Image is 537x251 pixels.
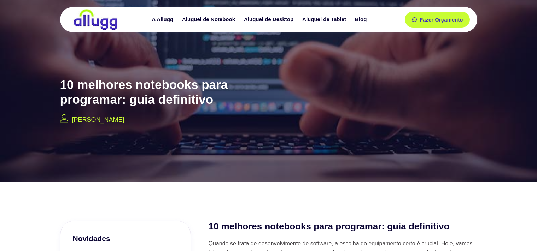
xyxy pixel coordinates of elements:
a: Fazer Orçamento [405,12,470,28]
a: Blog [351,13,372,26]
a: A Allugg [148,13,179,26]
h3: Novidades [73,233,178,244]
h2: 10 melhores notebooks para programar: guia definitivo [60,77,286,107]
img: locação de TI é Allugg [72,9,118,30]
iframe: Chat Widget [502,217,537,251]
div: Widget de chat [502,217,537,251]
a: Aluguel de Notebook [179,13,240,26]
p: [PERSON_NAME] [72,115,124,125]
a: Aluguel de Desktop [240,13,299,26]
a: Aluguel de Tablet [299,13,351,26]
span: Fazer Orçamento [420,17,463,22]
h2: 10 melhores notebooks para programar: guia definitivo [209,221,477,233]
